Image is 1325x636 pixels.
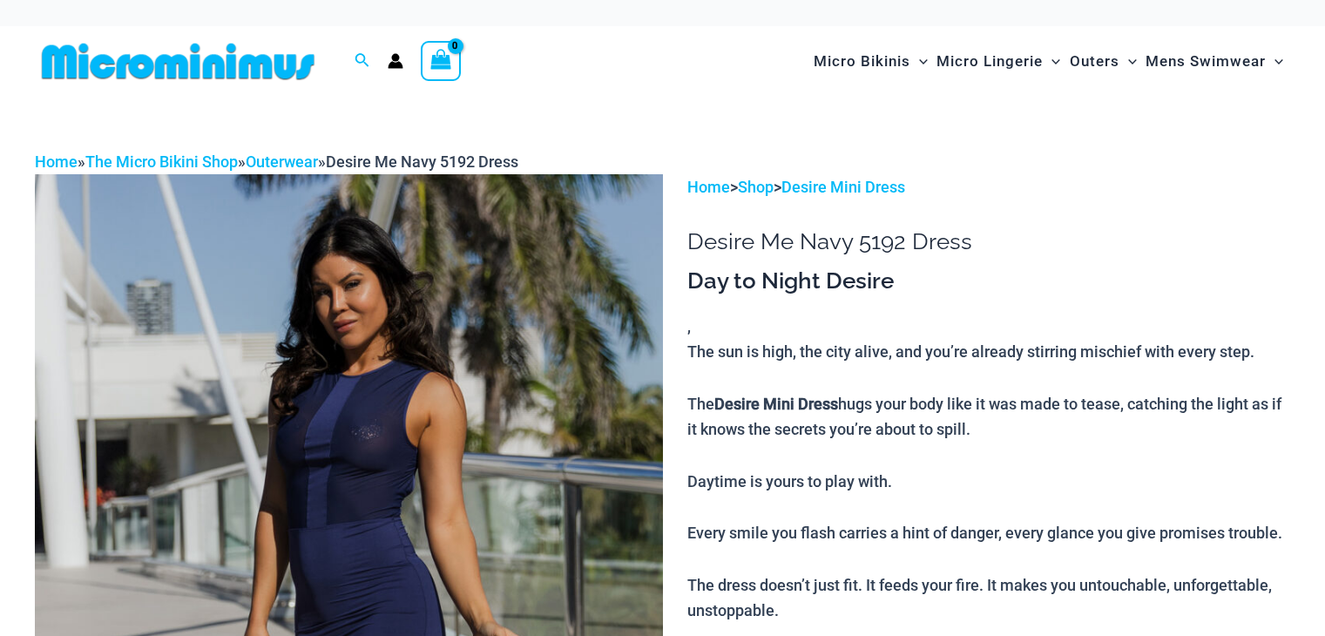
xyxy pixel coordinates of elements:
[1065,35,1141,88] a: OutersMenu ToggleMenu Toggle
[85,152,238,171] a: The Micro Bikini Shop
[326,152,518,171] span: Desire Me Navy 5192 Dress
[355,51,370,72] a: Search icon link
[781,178,905,196] a: Desire Mini Dress
[738,178,774,196] a: Shop
[687,267,1290,296] h3: Day to Night Desire
[687,228,1290,255] h1: Desire Me Navy 5192 Dress
[35,152,78,171] a: Home
[814,39,910,84] span: Micro Bikinis
[246,152,318,171] a: Outerwear
[936,39,1043,84] span: Micro Lingerie
[1043,39,1060,84] span: Menu Toggle
[421,41,461,81] a: View Shopping Cart, empty
[687,178,730,196] a: Home
[807,32,1290,91] nav: Site Navigation
[714,395,838,413] b: Desire Mini Dress
[809,35,932,88] a: Micro BikinisMenu ToggleMenu Toggle
[1141,35,1288,88] a: Mens SwimwearMenu ToggleMenu Toggle
[1146,39,1266,84] span: Mens Swimwear
[1119,39,1137,84] span: Menu Toggle
[1070,39,1119,84] span: Outers
[932,35,1065,88] a: Micro LingerieMenu ToggleMenu Toggle
[910,39,928,84] span: Menu Toggle
[388,53,403,69] a: Account icon link
[35,152,518,171] span: » » »
[687,174,1290,200] p: > >
[35,42,321,81] img: MM SHOP LOGO FLAT
[1266,39,1283,84] span: Menu Toggle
